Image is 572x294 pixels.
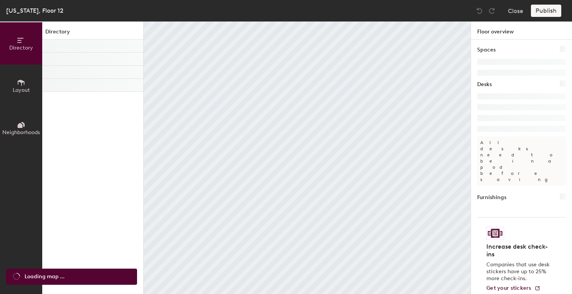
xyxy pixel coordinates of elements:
[488,7,496,15] img: Redo
[477,80,492,89] h1: Desks
[13,87,30,93] span: Layout
[9,45,33,51] span: Directory
[477,193,506,202] h1: Furnishings
[25,272,64,281] span: Loading map ...
[477,136,566,186] p: All desks need to be in a pod before saving
[486,227,504,240] img: Sticker logo
[486,285,541,292] a: Get your stickers
[144,22,471,294] canvas: Map
[486,285,531,291] span: Get your stickers
[2,129,40,136] span: Neighborhoods
[476,7,483,15] img: Undo
[42,28,143,40] h1: Directory
[508,5,523,17] button: Close
[471,22,572,40] h1: Floor overview
[6,6,63,15] div: [US_STATE], Floor 12
[477,46,496,54] h1: Spaces
[486,261,552,282] p: Companies that use desk stickers have up to 25% more check-ins.
[486,243,552,258] h4: Increase desk check-ins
